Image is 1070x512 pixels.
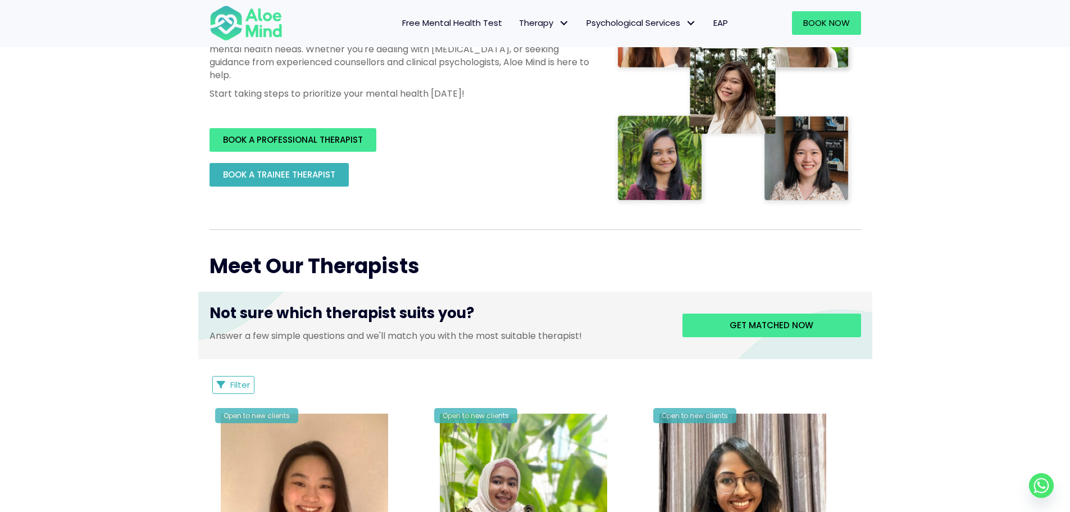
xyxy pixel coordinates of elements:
span: Filter [230,379,250,391]
div: Open to new clients [653,408,736,423]
span: EAP [713,17,728,29]
a: BOOK A TRAINEE THERAPIST [210,163,349,187]
span: Psychological Services [586,17,696,29]
div: Open to new clients [434,408,517,423]
div: Open to new clients [215,408,298,423]
p: Start taking steps to prioritize your mental health [DATE]! [210,87,591,100]
span: Book Now [803,17,850,29]
a: Book Now [792,11,861,35]
a: Psychological ServicesPsychological Services: submenu [578,11,705,35]
a: EAP [705,11,736,35]
button: Filter Listings [212,376,255,394]
span: Therapy: submenu [556,15,572,31]
img: Aloe mind Logo [210,4,283,42]
span: Get matched now [730,319,813,331]
span: Therapy [519,17,570,29]
span: Psychological Services: submenu [683,15,699,31]
p: Discover professional therapy and counselling services tailored to support your mental health nee... [210,29,591,81]
a: TherapyTherapy: submenu [511,11,578,35]
p: Answer a few simple questions and we'll match you with the most suitable therapist! [210,329,666,342]
nav: Menu [297,11,736,35]
span: Meet Our Therapists [210,252,420,280]
a: Free Mental Health Test [394,11,511,35]
span: BOOK A TRAINEE THERAPIST [223,169,335,180]
a: BOOK A PROFESSIONAL THERAPIST [210,128,376,152]
span: BOOK A PROFESSIONAL THERAPIST [223,134,363,146]
span: Free Mental Health Test [402,17,502,29]
h3: Not sure which therapist suits you? [210,303,666,329]
a: Whatsapp [1029,473,1054,498]
a: Get matched now [682,314,861,337]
